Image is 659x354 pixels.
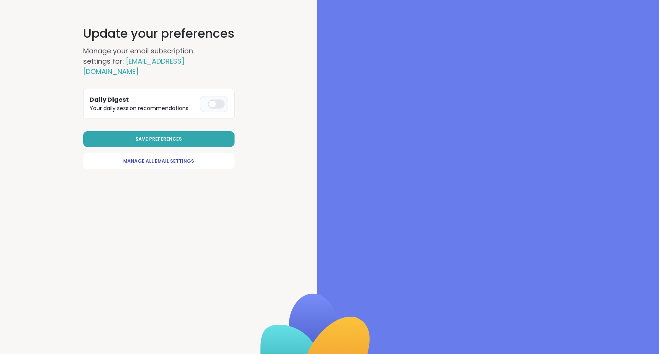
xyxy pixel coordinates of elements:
h2: Manage your email subscription settings for: [83,46,220,77]
span: Manage All Email Settings [123,158,194,165]
span: Save Preferences [135,136,182,143]
h3: Daily Digest [90,95,197,104]
button: Save Preferences [83,131,235,147]
span: [EMAIL_ADDRESS][DOMAIN_NAME] [83,56,185,76]
a: Manage All Email Settings [83,153,235,169]
h1: Update your preferences [83,24,235,43]
p: Your daily session recommendations [90,104,197,112]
